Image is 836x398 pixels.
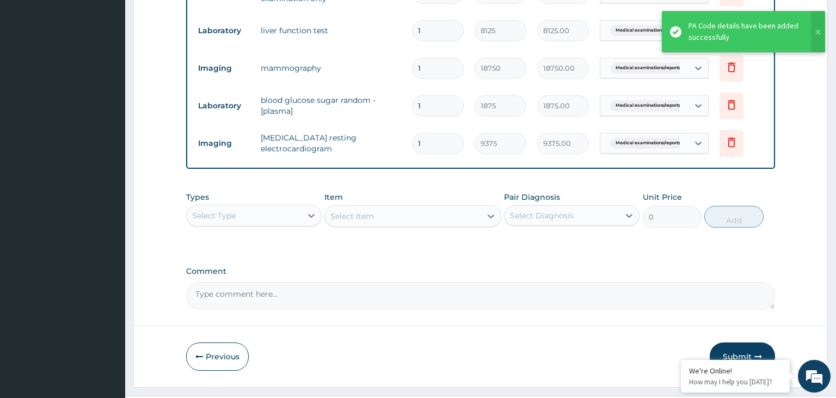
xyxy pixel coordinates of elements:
[255,20,407,41] td: liver function test
[179,5,205,32] div: Minimize live chat window
[186,193,209,202] label: Types
[186,267,776,276] label: Comment
[193,58,255,78] td: Imaging
[610,63,692,74] span: Medical examinations/reports s...
[510,210,574,221] div: Select Diagnosis
[193,133,255,154] td: Imaging
[704,206,763,228] button: Add
[610,25,692,36] span: Medical examinations/reports s...
[255,57,407,79] td: mammography
[643,192,682,203] label: Unit Price
[63,126,150,236] span: We're online!
[5,274,207,313] textarea: Type your message and hit 'Enter'
[689,377,782,387] p: How may I help you today?
[504,192,560,203] label: Pair Diagnosis
[255,127,407,160] td: [MEDICAL_DATA] resting electrocardiogram
[610,100,692,111] span: Medical examinations/reports s...
[193,96,255,116] td: Laboratory
[255,89,407,122] td: blood glucose sugar random - [plasma]
[689,20,801,43] div: PA Code details have been added successfully
[324,192,343,203] label: Item
[20,54,44,82] img: d_794563401_company_1708531726252_794563401
[186,342,249,371] button: Previous
[610,138,692,149] span: Medical examinations/reports s...
[192,210,236,221] div: Select Type
[57,61,183,75] div: Chat with us now
[193,21,255,41] td: Laboratory
[689,366,782,376] div: We're Online!
[710,342,775,371] button: Submit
